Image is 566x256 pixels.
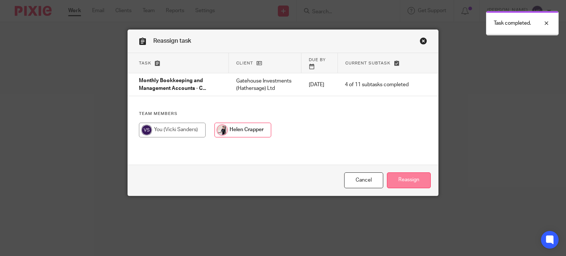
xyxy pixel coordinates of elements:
[309,58,326,62] span: Due by
[420,37,427,47] a: Close this dialog window
[309,81,331,88] p: [DATE]
[236,77,294,92] p: Gatehouse Investments (Hathersage) Ltd
[387,172,431,188] input: Reassign
[153,38,191,44] span: Reassign task
[139,111,427,117] h4: Team members
[344,172,383,188] a: Close this dialog window
[236,61,253,65] span: Client
[139,78,206,91] span: Monthly Bookkeeping and Management Accounts - C...
[139,61,151,65] span: Task
[345,61,391,65] span: Current subtask
[494,20,531,27] p: Task completed.
[338,73,416,96] td: 4 of 11 subtasks completed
